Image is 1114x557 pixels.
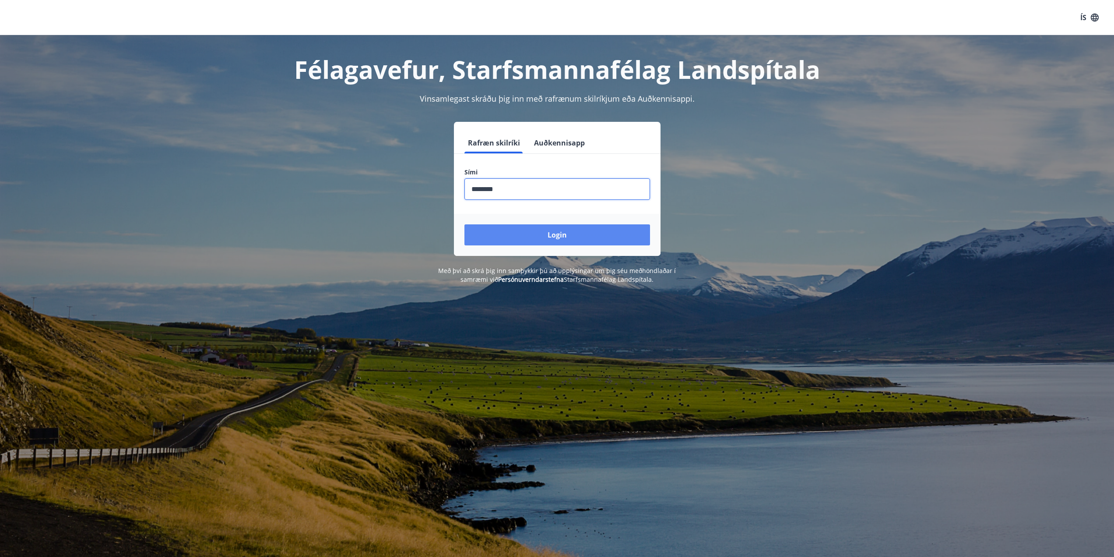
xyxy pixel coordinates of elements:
h1: Félagavefur, Starfsmannafélag Landspítala [253,53,862,86]
button: ÍS [1075,10,1103,25]
span: Með því að skrá þig inn samþykkir þú að upplýsingar um þig séu meðhöndlaðar í samræmi við Starfsm... [438,266,676,284]
span: Vinsamlegast skráðu þig inn með rafrænum skilríkjum eða Auðkennisappi. [420,93,695,104]
a: Persónuverndarstefna [498,275,564,284]
button: Login [464,224,650,245]
label: Sími [464,168,650,177]
button: Auðkennisapp [531,132,588,153]
button: Rafræn skilríki [464,132,524,153]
